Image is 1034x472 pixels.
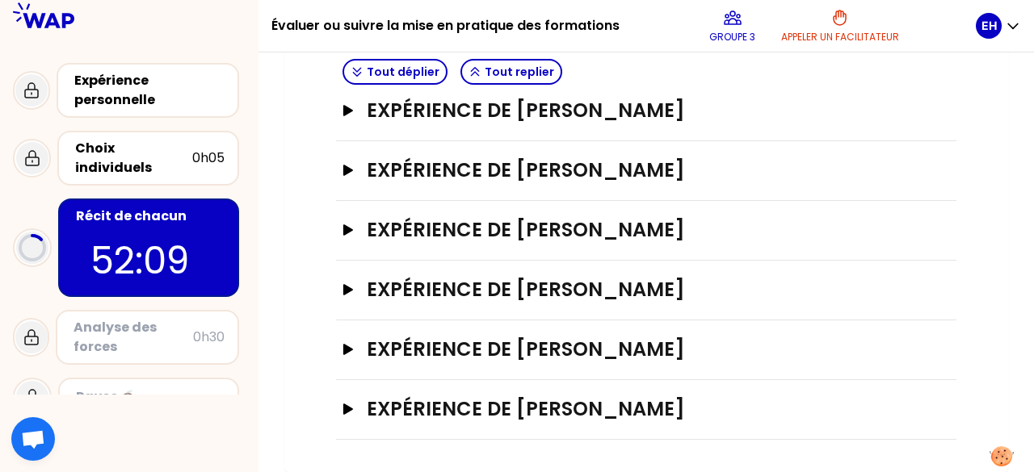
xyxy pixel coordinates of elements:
[74,71,225,110] div: Expérience personnelle
[343,98,950,123] button: Expérience de [PERSON_NAME]
[76,387,225,407] div: Pause ☕️
[709,31,755,44] p: Groupe 3
[367,277,893,303] h3: Expérience de [PERSON_NAME]
[367,217,893,243] h3: Expérience de [PERSON_NAME]
[11,417,55,461] div: Ouvrir le chat
[367,336,893,362] h3: Expérience de [PERSON_NAME]
[76,207,225,226] div: Récit de chacun
[193,328,225,347] div: 0h30
[981,18,997,34] p: EH
[367,98,893,123] h3: Expérience de [PERSON_NAME]
[343,217,950,243] button: Expérience de [PERSON_NAME]
[343,59,448,85] button: Tout déplier
[343,396,950,422] button: Expérience de [PERSON_NAME]
[460,59,562,85] button: Tout replier
[343,157,950,183] button: Expérience de [PERSON_NAME]
[343,277,950,303] button: Expérience de [PERSON_NAME]
[781,31,899,44] p: Appeler un facilitateur
[367,396,893,422] h3: Expérience de [PERSON_NAME]
[343,336,950,362] button: Expérience de [PERSON_NAME]
[976,13,1021,39] button: EH
[74,318,193,357] div: Analyse des forces
[90,232,207,289] p: 52:09
[192,148,225,168] div: 0h05
[703,2,762,50] button: Groupe 3
[775,2,906,50] button: Appeler un facilitateur
[367,157,893,183] h3: Expérience de [PERSON_NAME]
[75,139,192,178] div: Choix individuels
